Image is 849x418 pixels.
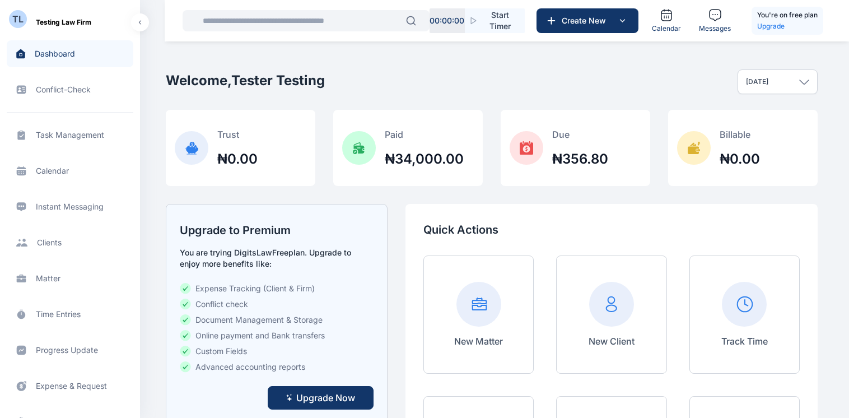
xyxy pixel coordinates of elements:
[484,10,516,32] span: Start Timer
[652,24,681,33] span: Calendar
[454,335,503,348] p: New Matter
[757,10,818,21] h5: You're on free plan
[537,8,638,33] button: Create New
[166,72,325,90] h2: Welcome, Tester Testing
[217,150,258,168] h2: ₦0.00
[195,314,323,326] span: Document Management & Storage
[195,299,248,310] span: Conflict check
[385,128,464,141] p: Paid
[699,24,731,33] span: Messages
[7,122,133,148] a: task management
[268,386,374,410] button: Upgrade Now
[7,157,133,184] a: calendar
[9,13,27,31] button: TL
[721,335,768,348] p: Track Time
[746,77,768,86] p: [DATE]
[7,337,133,364] a: progress update
[757,21,818,32] a: Upgrade
[589,335,635,348] p: New Client
[385,150,464,168] h2: ₦34,000.00
[7,373,133,400] a: expense & request
[647,4,685,38] a: Calendar
[7,76,133,103] a: conflict-check
[557,15,615,26] span: Create New
[430,15,464,26] p: 00 : 00 : 00
[195,283,315,294] span: Expense Tracking (Client & Firm)
[7,40,133,67] a: dashboard
[195,346,247,357] span: Custom Fields
[7,229,133,256] a: clients
[720,128,760,141] p: Billable
[7,265,133,292] a: matter
[12,12,24,26] div: TL
[7,193,133,220] a: Instant Messaging
[465,8,525,33] button: Start Timer
[36,17,91,28] span: Testing Law Firm
[296,391,355,405] span: Upgrade Now
[217,128,258,141] p: Trust
[423,222,800,238] p: Quick Actions
[7,301,133,328] a: time entries
[195,361,305,373] span: Advanced accounting reports
[552,128,608,141] p: Due
[720,150,760,168] h2: ₦0.00
[552,150,608,168] h2: ₦356.80
[180,222,373,238] h2: Upgrade to Premium
[180,247,373,270] p: You are trying DigitsLaw Free plan. Upgrade to enjoy more benefits like:
[195,330,325,341] span: Online payment and Bank transfers
[694,4,735,38] a: Messages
